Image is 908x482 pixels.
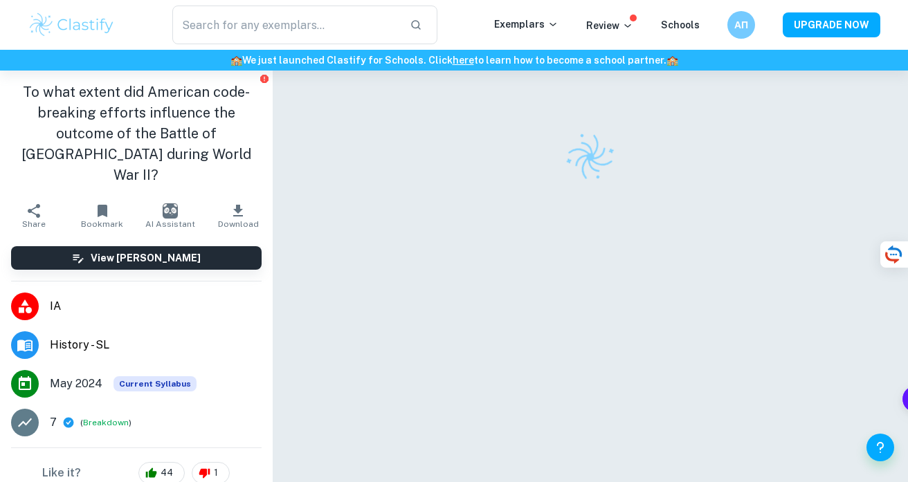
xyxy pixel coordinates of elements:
h6: View [PERSON_NAME] [91,250,201,266]
button: Report issue [260,73,270,84]
img: Clastify logo [558,124,623,189]
p: 7 [50,414,57,431]
h6: We just launched Clastify for Schools. Click to learn how to become a school partner. [3,53,905,68]
button: Help and Feedback [866,434,894,461]
button: AI Assistant [136,196,204,235]
span: 44 [153,466,181,480]
input: Search for any exemplars... [172,6,399,44]
span: Download [218,219,259,229]
button: Download [204,196,272,235]
p: Review [586,18,633,33]
span: Share [22,219,46,229]
button: UPGRADE NOW [783,12,880,37]
span: IA [50,298,262,315]
button: Bookmark [68,196,136,235]
span: ( ) [80,416,131,429]
span: History - SL [50,337,262,353]
span: 🏫 [230,55,242,66]
h1: To what extent did American code-breaking efforts influence the outcome of the Battle of [GEOGRAP... [11,82,262,185]
h6: Like it? [42,465,81,481]
span: AI Assistant [145,219,195,229]
a: Schools [661,19,700,30]
span: Current Syllabus [113,376,197,391]
h6: АП [734,17,750,33]
div: This exemplar is based on the current syllabus. Feel free to refer to it for inspiration/ideas wh... [113,376,197,391]
p: Exemplars [494,17,559,32]
img: AI Assistant [163,203,178,219]
button: Breakdown [83,416,129,429]
button: View [PERSON_NAME] [11,246,262,270]
span: Bookmark [81,219,123,229]
span: May 2024 [50,376,102,392]
span: 1 [206,466,226,480]
span: 🏫 [666,55,678,66]
a: here [453,55,474,66]
button: АП [727,11,755,39]
img: Clastify logo [28,11,116,39]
